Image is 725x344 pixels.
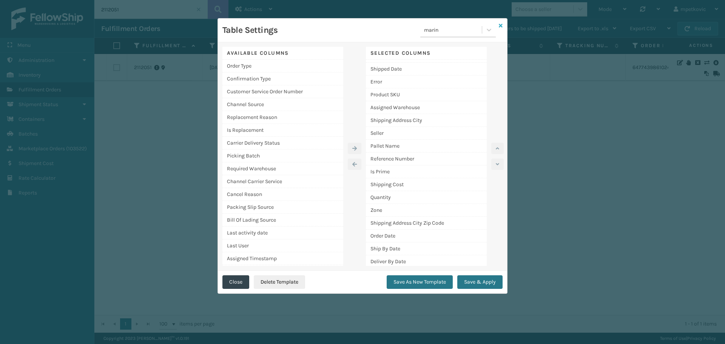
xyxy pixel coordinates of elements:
[222,175,343,188] div: Channel Carrier Service
[222,265,343,278] div: Excluded Benefits
[222,137,343,150] div: Carrier Delivery Status
[366,76,487,88] div: Error
[366,153,487,165] div: Reference Number
[222,162,343,175] div: Required Warehouse
[222,150,343,162] div: Picking Batch
[366,127,487,140] div: Seller
[387,275,453,289] button: Save As New Template
[366,47,487,60] div: Selected Columns
[222,188,343,201] div: Cancel Reason
[222,239,343,252] div: Last User
[366,88,487,101] div: Product SKU
[366,114,487,127] div: Shipping Address City
[222,201,343,214] div: Packing Slip Source
[366,63,487,76] div: Shipped Date
[222,252,343,265] div: Assigned Timestamp
[222,60,343,73] div: Order Type
[222,275,249,289] button: Close
[366,204,487,217] div: Zone
[366,191,487,204] div: Quantity
[366,140,487,153] div: Pallet Name
[366,255,487,268] div: Deliver By Date
[366,242,487,255] div: Ship By Date
[222,111,343,124] div: Replacement Reason
[222,47,343,60] div: Available Columns
[222,85,343,98] div: Customer Service Order Number
[222,227,343,239] div: Last activity date
[254,275,305,289] button: Delete Template
[222,98,343,111] div: Channel Source
[222,124,343,137] div: Is Replacement
[366,178,487,191] div: Shipping Cost
[366,217,487,230] div: Shipping Address City Zip Code
[457,275,503,289] button: Save & Apply
[222,73,343,85] div: Confirmation Type
[424,26,483,34] div: marin
[222,25,278,36] h3: Table Settings
[366,101,487,114] div: Assigned Warehouse
[366,230,487,242] div: Order Date
[222,214,343,227] div: Bill Of Lading Source
[366,165,487,178] div: Is Prime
